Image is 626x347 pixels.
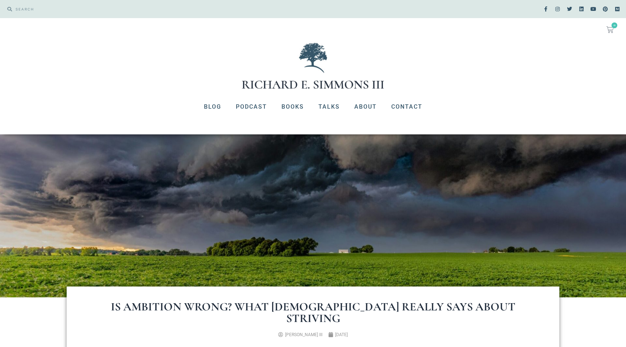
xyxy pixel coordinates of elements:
a: Blog [197,97,229,116]
a: [DATE] [328,331,348,338]
a: 0 [598,22,622,38]
span: [PERSON_NAME] III [285,332,322,337]
a: Contact [384,97,430,116]
a: About [347,97,384,116]
a: Talks [311,97,347,116]
time: [DATE] [335,332,348,337]
a: Books [274,97,311,116]
a: Podcast [229,97,274,116]
h1: Is Ambition Wrong? What [DEMOGRAPHIC_DATA] Really Says About Striving [96,301,530,324]
span: 0 [612,22,617,28]
input: SEARCH [12,4,309,14]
